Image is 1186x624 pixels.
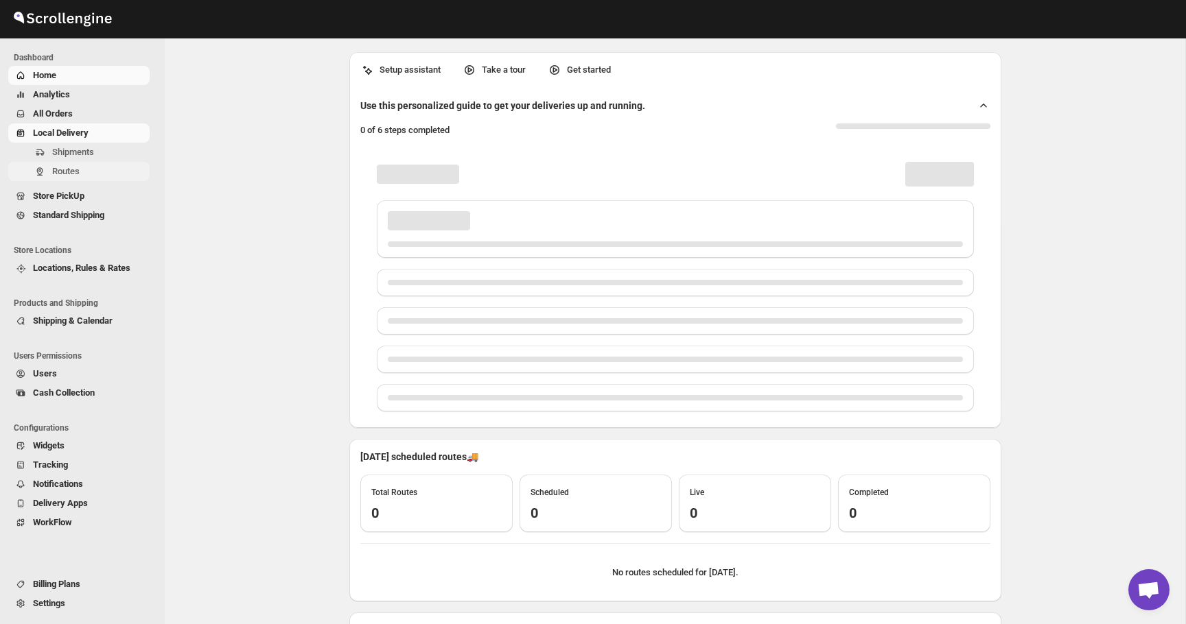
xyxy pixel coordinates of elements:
[8,383,150,403] button: Cash Collection
[8,66,150,85] button: Home
[531,488,569,497] span: Scheduled
[531,505,661,521] h3: 0
[33,517,72,527] span: WorkFlow
[8,143,150,162] button: Shipments
[33,498,88,508] span: Delivery Apps
[33,598,65,608] span: Settings
[33,191,84,201] span: Store PickUp
[371,488,417,497] span: Total Routes
[371,505,502,521] h3: 0
[33,368,57,379] span: Users
[8,259,150,278] button: Locations, Rules & Rates
[33,579,80,589] span: Billing Plans
[14,298,155,309] span: Products and Shipping
[360,450,990,464] p: [DATE] scheduled routes 🚚
[8,594,150,613] button: Settings
[482,63,526,77] p: Take a tour
[849,505,979,521] h3: 0
[567,63,611,77] p: Get started
[8,311,150,331] button: Shipping & Calendar
[8,104,150,123] button: All Orders
[33,387,95,398] span: Cash Collection
[33,210,104,220] span: Standard Shipping
[360,148,990,417] div: Page loading
[33,479,83,489] span: Notifications
[8,162,150,181] button: Routes
[360,123,450,137] p: 0 of 6 steps completed
[8,475,150,494] button: Notifications
[33,89,70,99] span: Analytics
[849,488,889,497] span: Completed
[52,166,80,176] span: Routes
[8,575,150,594] button: Billing Plans
[8,513,150,532] button: WorkFlow
[380,63,441,77] p: Setup assistant
[33,70,56,80] span: Home
[8,455,150,475] button: Tracking
[33,315,113,326] span: Shipping & Calendar
[14,350,155,361] span: Users Permissions
[690,505,820,521] h3: 0
[33,459,68,470] span: Tracking
[8,364,150,383] button: Users
[8,85,150,104] button: Analytics
[14,422,155,433] span: Configurations
[33,440,65,451] span: Widgets
[33,108,73,119] span: All Orders
[1128,569,1170,610] div: Open chat
[8,494,150,513] button: Delivery Apps
[52,147,94,157] span: Shipments
[14,52,155,63] span: Dashboard
[14,245,155,256] span: Store Locations
[371,566,979,579] p: No routes scheduled for [DATE].
[690,488,704,497] span: Live
[360,99,645,112] h2: Use this personalized guide to get your deliveries up and running.
[33,263,130,273] span: Locations, Rules & Rates
[8,436,150,455] button: Widgets
[33,128,89,138] span: Local Delivery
